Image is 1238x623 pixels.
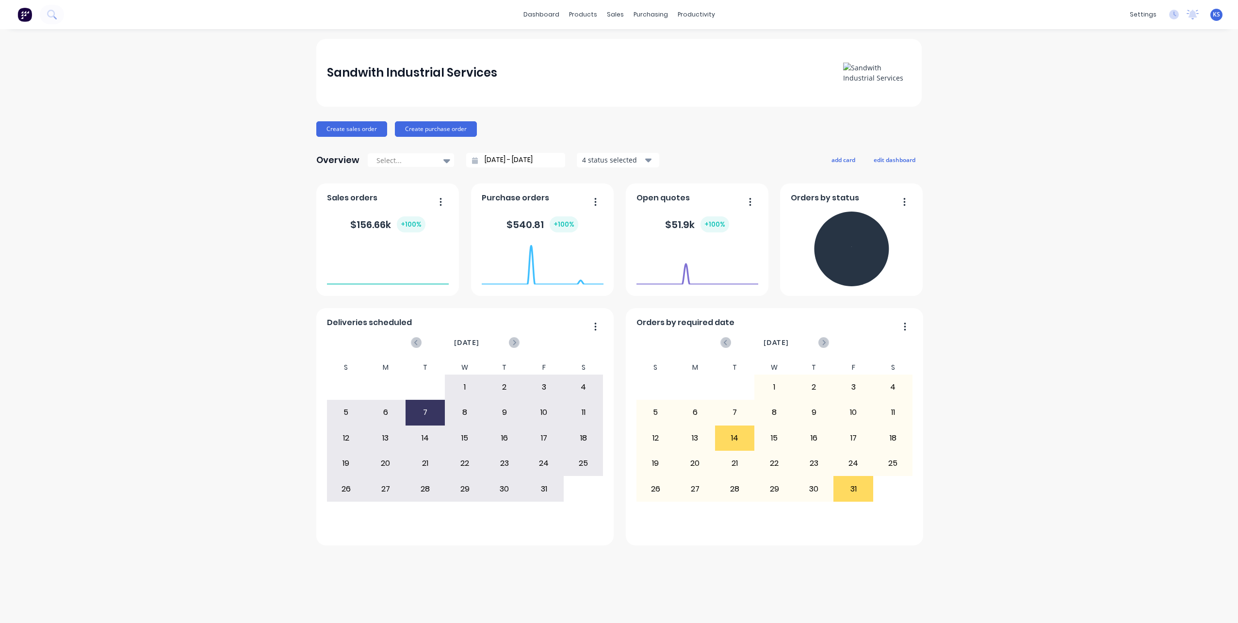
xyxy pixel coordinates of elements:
[873,361,913,375] div: S
[524,476,563,501] div: 31
[834,426,873,450] div: 17
[716,400,754,425] div: 7
[524,375,563,399] div: 3
[834,476,873,501] div: 31
[755,375,794,399] div: 1
[519,7,564,22] a: dashboard
[327,192,377,204] span: Sales orders
[564,375,603,399] div: 4
[764,337,789,348] span: [DATE]
[673,7,720,22] div: productivity
[676,476,715,501] div: 27
[445,375,484,399] div: 1
[366,451,405,475] div: 20
[755,451,794,475] div: 22
[636,192,690,204] span: Open quotes
[316,150,359,170] div: Overview
[327,400,366,425] div: 5
[445,451,484,475] div: 22
[366,400,405,425] div: 6
[755,400,794,425] div: 8
[445,476,484,501] div: 29
[874,426,912,450] div: 18
[445,426,484,450] div: 15
[843,63,911,83] img: Sandwith Industrial Services
[485,375,524,399] div: 2
[795,476,833,501] div: 30
[564,7,602,22] div: products
[825,153,862,166] button: add card
[445,361,485,375] div: W
[564,451,603,475] div: 25
[636,317,734,328] span: Orders by required date
[454,337,479,348] span: [DATE]
[395,121,477,137] button: Create purchase order
[485,451,524,475] div: 23
[406,400,445,425] div: 7
[524,451,563,475] div: 24
[665,216,729,232] div: $ 51.9k
[636,361,676,375] div: S
[833,361,873,375] div: F
[716,451,754,475] div: 21
[867,153,922,166] button: edit dashboard
[326,361,366,375] div: S
[482,192,549,204] span: Purchase orders
[366,361,406,375] div: M
[485,400,524,425] div: 9
[755,426,794,450] div: 15
[366,476,405,501] div: 27
[834,375,873,399] div: 3
[874,451,912,475] div: 25
[327,476,366,501] div: 26
[795,375,833,399] div: 2
[794,361,834,375] div: T
[676,400,715,425] div: 6
[795,451,833,475] div: 23
[366,426,405,450] div: 13
[629,7,673,22] div: purchasing
[636,476,675,501] div: 26
[524,361,564,375] div: F
[1125,7,1161,22] div: settings
[676,451,715,475] div: 20
[715,361,755,375] div: T
[700,216,729,232] div: + 100 %
[577,153,659,167] button: 4 status selected
[675,361,715,375] div: M
[506,216,578,232] div: $ 540.81
[327,451,366,475] div: 19
[564,426,603,450] div: 18
[485,476,524,501] div: 30
[316,121,387,137] button: Create sales order
[445,400,484,425] div: 8
[524,400,563,425] div: 10
[406,476,445,501] div: 28
[795,426,833,450] div: 16
[550,216,578,232] div: + 100 %
[676,426,715,450] div: 13
[755,476,794,501] div: 29
[874,400,912,425] div: 11
[874,375,912,399] div: 4
[716,426,754,450] div: 14
[485,361,524,375] div: T
[406,361,445,375] div: T
[754,361,794,375] div: W
[791,192,859,204] span: Orders by status
[327,426,366,450] div: 12
[327,63,497,82] div: Sandwith Industrial Services
[406,451,445,475] div: 21
[834,451,873,475] div: 24
[524,426,563,450] div: 17
[327,317,412,328] span: Deliveries scheduled
[350,216,425,232] div: $ 156.66k
[602,7,629,22] div: sales
[406,426,445,450] div: 14
[834,400,873,425] div: 10
[17,7,32,22] img: Factory
[636,451,675,475] div: 19
[636,400,675,425] div: 5
[397,216,425,232] div: + 100 %
[795,400,833,425] div: 9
